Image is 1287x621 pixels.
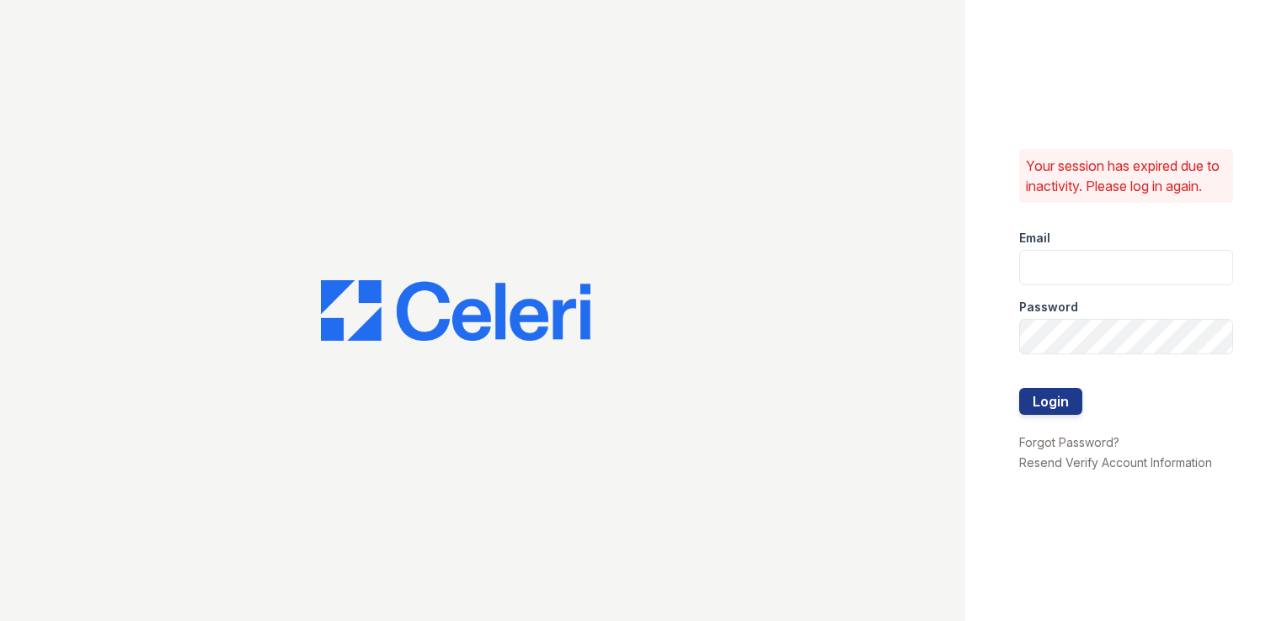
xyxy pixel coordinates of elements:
[1019,299,1078,316] label: Password
[1019,230,1050,247] label: Email
[321,280,590,341] img: CE_Logo_Blue-a8612792a0a2168367f1c8372b55b34899dd931a85d93a1a3d3e32e68fde9ad4.png
[1026,156,1226,196] p: Your session has expired due to inactivity. Please log in again.
[1019,388,1082,415] button: Login
[1019,455,1212,470] a: Resend Verify Account Information
[1019,435,1119,449] a: Forgot Password?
